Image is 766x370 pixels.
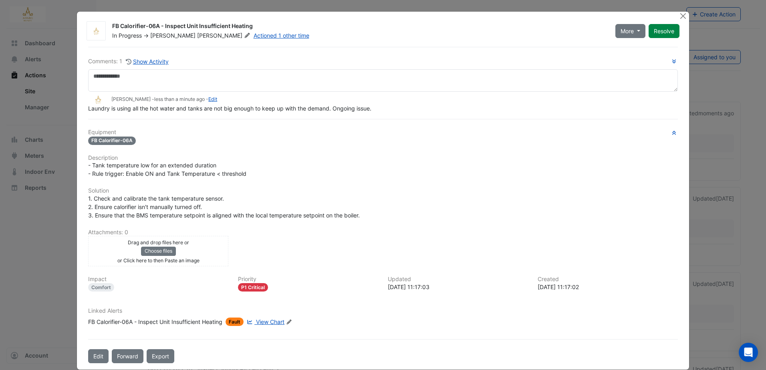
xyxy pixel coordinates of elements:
span: In Progress [112,32,142,39]
h6: Created [538,276,678,283]
h6: Description [88,155,678,161]
div: Comments: 1 [88,57,169,66]
div: [DATE] 11:17:02 [538,283,678,291]
a: View Chart [245,318,284,326]
span: - Tank temperature low for an extended duration - Rule trigger: Enable ON and Tank Temperature < ... [88,162,246,177]
button: Forward [112,349,143,363]
div: FB Calorifier-06A - Inspect Unit Insufficient Heating [112,22,606,32]
span: Laundry is using all the hot water and tanks are not big enough to keep up with the demand. Ongoi... [88,105,371,112]
small: Drag and drop files here or [128,239,189,245]
div: FB Calorifier-06A - Inspect Unit Insufficient Heating [88,318,222,326]
a: Actioned 1 other time [254,32,309,39]
span: -> [143,32,149,39]
span: View Chart [256,318,284,325]
h6: Updated [388,276,528,283]
h6: Linked Alerts [88,308,678,314]
span: More [621,27,634,35]
small: or Click here to then Paste an image [117,257,200,263]
h6: Impact [88,276,228,283]
span: [PERSON_NAME] [150,32,196,39]
span: Fault [226,318,244,326]
div: P1 Critical [238,283,268,292]
button: Close [679,12,687,20]
span: [PERSON_NAME] [197,32,252,40]
fa-icon: Edit Linked Alerts [286,319,292,325]
button: Show Activity [125,57,169,66]
div: Comfort [88,283,114,292]
button: More [615,24,645,38]
button: Resolve [649,24,679,38]
div: Open Intercom Messenger [739,343,758,362]
h6: Attachments: 0 [88,229,678,236]
a: Export [147,349,174,363]
div: [DATE] 11:17:03 [388,283,528,291]
span: 2025-08-27 11:17:03 [154,96,205,102]
span: FB Calorifier-06A [88,137,136,145]
small: [PERSON_NAME] - - [111,96,217,103]
img: Adare Manor [88,95,108,104]
h6: Equipment [88,129,678,136]
button: Choose files [141,247,176,255]
span: 1. Check and calibrate the tank temperature sensor. 2. Ensure calorifier isn't manually turned of... [88,195,360,219]
img: Adare Manor [87,27,105,35]
button: Edit [88,349,109,363]
h6: Solution [88,187,678,194]
a: Edit [208,96,217,102]
h6: Priority [238,276,378,283]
